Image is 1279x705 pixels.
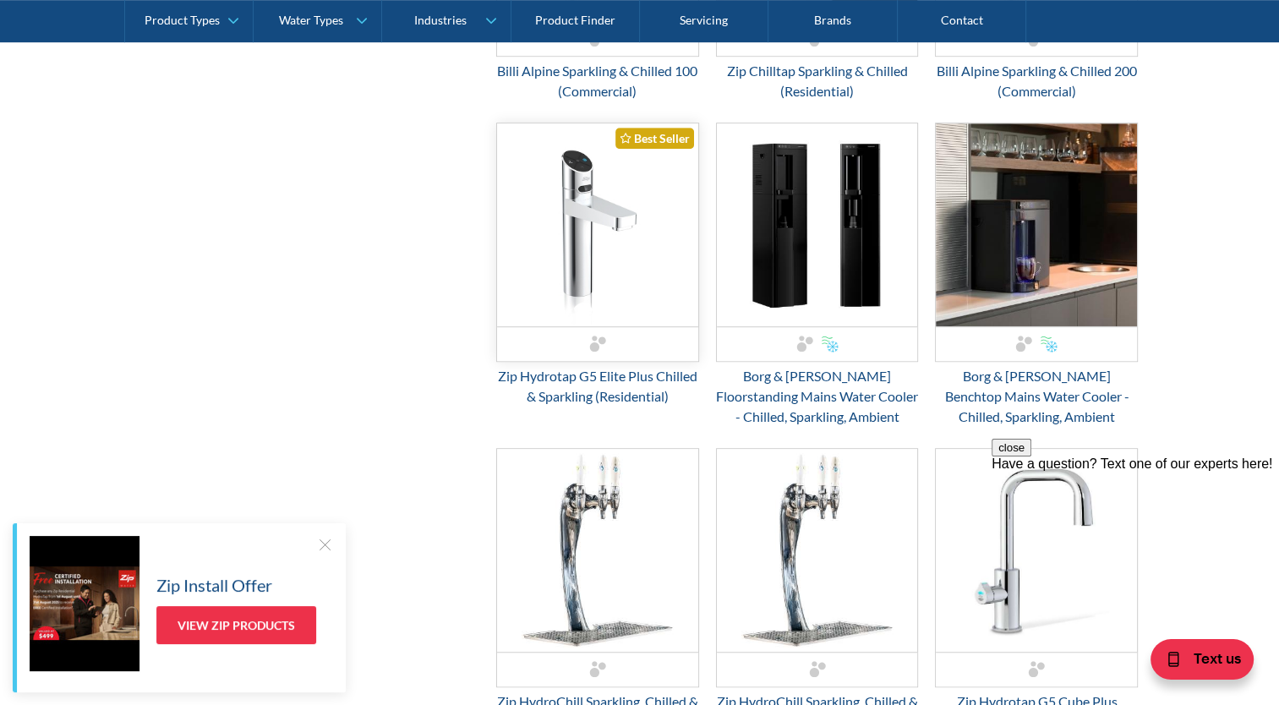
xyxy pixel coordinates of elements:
[145,14,220,28] div: Product Types
[279,14,343,28] div: Water Types
[615,128,694,149] div: Best Seller
[496,61,699,101] div: Billi Alpine Sparkling & Chilled 100 (Commercial)
[935,366,1138,427] div: Borg & [PERSON_NAME] Benchtop Mains Water Cooler - Chilled, Sparkling, Ambient
[497,449,698,652] img: Zip HydroChill Sparkling, Chilled & Ambient 120 Litres
[496,123,699,407] a: Zip Hydrotap G5 Elite Plus Chilled & Sparkling (Residential)Best SellerZip Hydrotap G5 Elite Plus...
[992,439,1279,642] iframe: podium webchat widget prompt
[717,123,918,326] img: Borg & Overstrom Floorstanding Mains Water Cooler - Chilled, Sparkling, Ambient
[496,366,699,407] div: Zip Hydrotap G5 Elite Plus Chilled & Sparkling (Residential)
[935,123,1138,427] a: Borg & Overstrom Benchtop Mains Water Cooler - Chilled, Sparkling, AmbientBorg & [PERSON_NAME] Be...
[935,61,1138,101] div: Billi Alpine Sparkling & Chilled 200 (Commercial)
[497,123,698,326] img: Zip Hydrotap G5 Elite Plus Chilled & Sparkling (Residential)
[716,123,919,427] a: Borg & Overstrom Floorstanding Mains Water Cooler - Chilled, Sparkling, AmbientBorg & [PERSON_NAM...
[30,536,139,671] img: Zip Install Offer
[936,449,1137,652] img: Zip Hydrotap G5 Cube Plus Chilled & Sparkling (Residential)
[156,606,316,644] a: View Zip Products
[413,14,466,28] div: Industries
[156,572,272,598] h5: Zip Install Offer
[936,123,1137,326] img: Borg & Overstrom Benchtop Mains Water Cooler - Chilled, Sparkling, Ambient
[717,449,918,652] img: Zip HydroChill Sparkling, Chilled & Ambient 90 Litres
[716,366,919,427] div: Borg & [PERSON_NAME] Floorstanding Mains Water Cooler - Chilled, Sparkling, Ambient
[1110,620,1279,705] iframe: podium webchat widget bubble
[716,61,919,101] div: Zip Chilltap Sparkling & Chilled (Residential)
